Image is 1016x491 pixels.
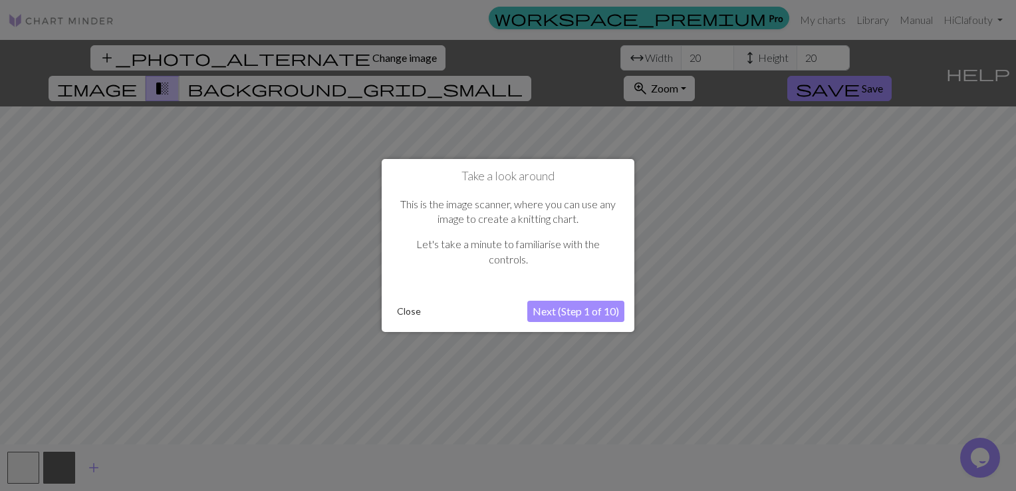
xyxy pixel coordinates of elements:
[398,237,618,267] p: Let's take a minute to familiarise with the controls.
[392,169,624,184] h1: Take a look around
[382,159,634,332] div: Take a look around
[392,301,426,321] button: Close
[398,197,618,227] p: This is the image scanner, where you can use any image to create a knitting chart.
[527,301,624,322] button: Next (Step 1 of 10)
